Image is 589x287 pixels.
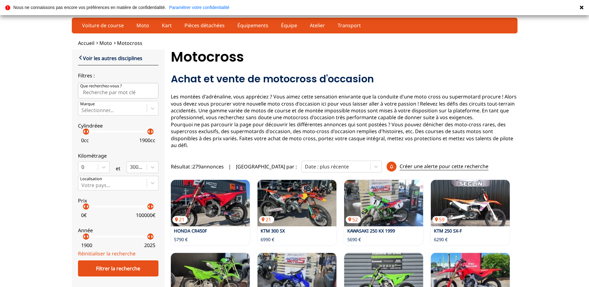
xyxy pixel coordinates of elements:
[81,203,88,210] p: arrow_left
[78,197,158,204] p: Prix
[277,20,301,31] a: Équipe
[136,212,155,219] p: 100000 €
[174,228,207,234] a: HONDA CR450F
[130,164,131,170] input: 300000
[80,176,102,182] p: Localisation
[259,216,274,223] p: 21
[145,233,153,240] p: arrow_left
[78,83,158,98] input: Que recherchez-vous ?
[84,128,91,135] p: arrow_right
[80,83,122,89] p: Que recherchez-vous ?
[432,216,448,223] p: 59
[261,228,285,234] a: KTM 300 SX
[145,128,153,135] p: arrow_left
[116,165,120,172] p: et
[78,227,158,234] p: Année
[171,50,518,64] h1: Motocross
[132,20,153,31] a: Moto
[434,228,462,234] a: KTM 250 SX-F
[334,20,365,31] a: Transport
[139,137,155,144] p: 1900 cc
[81,107,83,113] input: MarqueSélectionner...
[171,180,250,226] img: HONDA CR450F
[171,93,518,149] p: Les montées d'adrénaline, vous appréciez ? Vous aimez cette sensation enivrante que la conduite d...
[84,203,91,210] p: arrow_right
[347,237,361,243] p: 5690 €
[148,233,156,240] p: arrow_right
[81,242,92,249] p: 1900
[258,180,336,226] a: KTM 300 SX21
[169,5,229,10] a: Paramétrer votre confidentialité
[78,40,94,46] a: Accueil
[144,242,155,249] p: 2025
[228,163,231,170] span: |
[258,180,336,226] img: KTM 300 SX
[236,163,297,170] p: [GEOGRAPHIC_DATA] par :
[306,20,329,31] a: Atelier
[84,233,91,240] p: arrow_right
[171,73,518,85] h2: Achat et vente de motocross d'occasion
[434,237,448,243] p: 6290 €
[145,203,153,210] p: arrow_left
[344,180,423,226] a: KAWASAKI 250 KX 199952
[400,163,488,170] p: Créer une alerte pour cette recherche
[78,122,158,129] p: Cylindréee
[174,237,188,243] p: 5790 €
[117,40,142,46] a: Motocross
[431,180,510,226] img: KTM 250 SX-F
[78,152,158,159] p: Kilométrage
[158,20,176,31] a: Kart
[233,20,272,31] a: Équipements
[99,40,112,46] a: Moto
[78,72,158,79] p: Filtres :
[344,180,423,226] img: KAWASAKI 250 KX 1999
[81,137,89,144] p: 0 cc
[78,250,136,257] a: Réinitialiser la recherche
[81,182,83,188] input: Votre pays...
[78,20,128,31] a: Voiture de course
[347,228,395,234] a: KAWASAKI 250 KX 1999
[261,237,274,243] p: 6990 €
[180,20,229,31] a: Pièces détachées
[81,233,88,240] p: arrow_left
[346,216,361,223] p: 52
[81,212,87,219] p: 0 €
[78,54,142,62] a: Voir les autres disciplines
[172,216,188,223] p: 21
[13,5,166,10] p: Nous ne connaissons pas encore vos préférences en matière de confidentialité.
[81,128,88,135] p: arrow_left
[78,260,158,276] div: Filtrer la recherche
[148,203,156,210] p: arrow_right
[171,163,224,170] span: Résultat : 279 annonces
[80,101,95,107] p: Marque
[431,180,510,226] a: KTM 250 SX-F59
[171,180,250,226] a: HONDA CR450F21
[148,128,156,135] p: arrow_right
[81,164,83,170] input: 0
